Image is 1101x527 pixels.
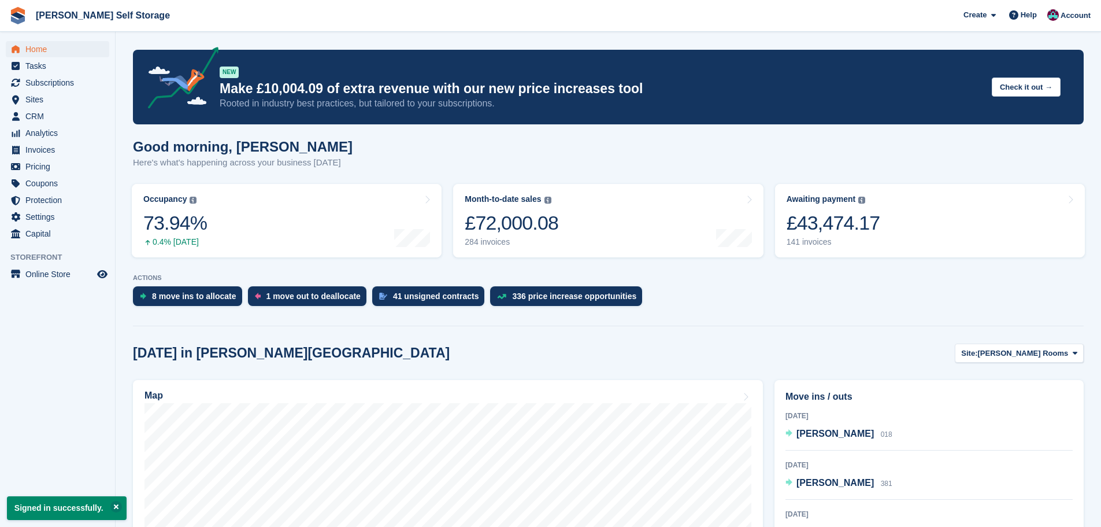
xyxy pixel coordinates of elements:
p: Rooted in industry best practices, but tailored to your subscriptions. [220,97,983,110]
a: menu [6,159,109,175]
span: Analytics [25,125,95,141]
img: move_ins_to_allocate_icon-fdf77a2bb77ea45bf5b3d319d69a93e2d87916cf1d5bf7949dd705db3b84f3ca.svg [140,293,146,300]
a: menu [6,192,109,208]
img: icon-info-grey-7440780725fd019a000dd9b08b2336e03edf1995a4989e88bcd33f0948082b44.svg [190,197,197,204]
a: menu [6,41,109,57]
span: 381 [881,480,892,488]
div: [DATE] [785,460,1073,470]
span: Create [963,9,987,21]
div: 8 move ins to allocate [152,292,236,301]
div: NEW [220,67,239,78]
span: [PERSON_NAME] [796,478,874,488]
a: menu [6,91,109,108]
a: menu [6,75,109,91]
div: Month-to-date sales [465,194,541,204]
a: Preview store [95,267,109,281]
h2: Move ins / outs [785,390,1073,404]
span: Settings [25,209,95,225]
span: Coupons [25,175,95,191]
a: menu [6,226,109,242]
span: Tasks [25,58,95,74]
img: price_increase_opportunities-93ffe204e8149a01c8c9dc8f82e8f89637d9d84a8eef4429ea346261dce0b2c0.svg [497,294,506,299]
img: move_outs_to_deallocate_icon-f764333ba52eb49d3ac5e1228854f67142a1ed5810a6f6cc68b1a99e826820c5.svg [255,293,261,300]
div: 284 invoices [465,237,558,247]
a: [PERSON_NAME] Self Storage [31,6,175,25]
a: menu [6,209,109,225]
span: Site: [961,348,977,359]
span: [PERSON_NAME] Rooms [978,348,1069,359]
div: £72,000.08 [465,211,558,235]
p: Here's what's happening across your business [DATE] [133,156,353,169]
div: [DATE] [785,411,1073,421]
p: Signed in successfully. [7,496,127,520]
div: Occupancy [143,194,187,204]
span: Capital [25,226,95,242]
a: Month-to-date sales £72,000.08 284 invoices [453,184,763,257]
span: CRM [25,108,95,124]
img: stora-icon-8386f47178a22dfd0bd8f6a31ec36ba5ce8667c1dd55bd0f319d3a0aa187defe.svg [9,7,27,24]
div: £43,474.17 [787,211,880,235]
a: menu [6,125,109,141]
div: 0.4% [DATE] [143,237,207,247]
button: Check it out → [992,78,1061,97]
span: Subscriptions [25,75,95,91]
img: icon-info-grey-7440780725fd019a000dd9b08b2336e03edf1995a4989e88bcd33f0948082b44.svg [544,197,551,204]
h2: Map [144,390,163,401]
span: Invoices [25,142,95,158]
a: Awaiting payment £43,474.17 141 invoices [775,184,1085,257]
span: Online Store [25,266,95,282]
a: menu [6,58,109,74]
div: 141 invoices [787,237,880,247]
a: [PERSON_NAME] 381 [785,476,892,491]
span: Help [1021,9,1037,21]
img: contract_signature_icon-13c848040528278c33f63329250d36e43548de30e8caae1d1a13099fd9432cc5.svg [379,293,387,300]
span: Pricing [25,159,95,175]
a: menu [6,142,109,158]
div: 73.94% [143,211,207,235]
img: icon-info-grey-7440780725fd019a000dd9b08b2336e03edf1995a4989e88bcd33f0948082b44.svg [858,197,865,204]
div: 41 unsigned contracts [393,292,479,301]
span: [PERSON_NAME] [796,429,874,438]
a: menu [6,108,109,124]
a: [PERSON_NAME] 018 [785,427,892,442]
h1: Good morning, [PERSON_NAME] [133,139,353,154]
a: 336 price increase opportunities [490,286,648,312]
span: Home [25,41,95,57]
span: 018 [881,430,892,438]
div: [DATE] [785,509,1073,519]
a: 41 unsigned contracts [372,286,491,312]
img: price-adjustments-announcement-icon-8257ccfd72463d97f412b2fc003d46551f7dbcb40ab6d574587a9cd5c0d94... [138,47,219,113]
a: 8 move ins to allocate [133,286,248,312]
div: Awaiting payment [787,194,856,204]
div: 1 move out to deallocate [266,292,361,301]
span: Protection [25,192,95,208]
p: Make £10,004.09 of extra revenue with our new price increases tool [220,80,983,97]
a: menu [6,175,109,191]
button: Site: [PERSON_NAME] Rooms [955,344,1084,363]
span: Sites [25,91,95,108]
a: 1 move out to deallocate [248,286,372,312]
span: Account [1061,10,1091,21]
span: Storefront [10,252,115,263]
a: menu [6,266,109,282]
img: Ben [1047,9,1059,21]
h2: [DATE] in [PERSON_NAME][GEOGRAPHIC_DATA] [133,345,450,361]
a: Occupancy 73.94% 0.4% [DATE] [132,184,442,257]
p: ACTIONS [133,274,1084,282]
div: 336 price increase opportunities [512,292,636,301]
